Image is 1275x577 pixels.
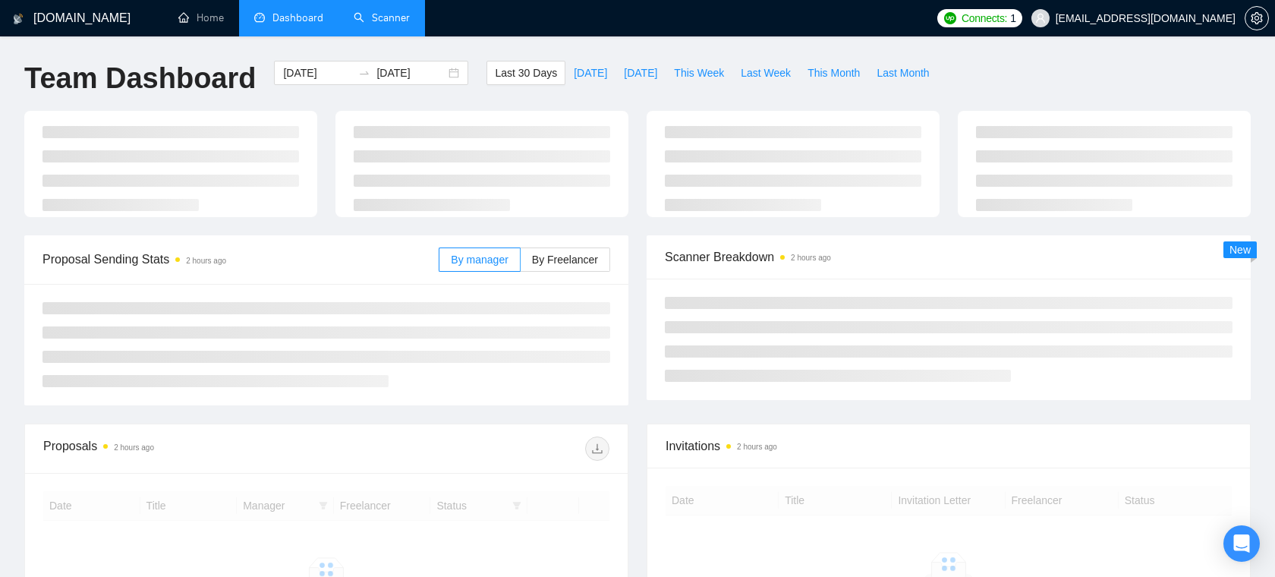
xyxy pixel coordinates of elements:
button: [DATE] [565,61,615,85]
span: Invitations [666,437,1232,456]
button: [DATE] [615,61,666,85]
span: [DATE] [624,65,657,81]
input: End date [376,65,445,81]
img: logo [13,7,24,31]
button: Last Week [732,61,799,85]
span: to [358,67,370,79]
div: Open Intercom Messenger [1223,525,1260,562]
span: 1 [1010,10,1016,27]
span: dashboard [254,12,265,23]
span: By manager [451,254,508,266]
span: swap-right [358,67,370,79]
span: This Week [674,65,724,81]
span: user [1035,13,1046,24]
span: Last 30 Days [495,65,557,81]
time: 2 hours ago [186,257,226,265]
span: Proposal Sending Stats [42,250,439,269]
span: Last Week [741,65,791,81]
input: Start date [283,65,352,81]
button: Last 30 Days [486,61,565,85]
div: Proposals [43,437,326,461]
span: New [1229,244,1251,256]
button: Last Month [868,61,937,85]
span: setting [1245,12,1268,24]
h1: Team Dashboard [24,61,256,96]
span: Last Month [877,65,929,81]
a: homeHome [178,11,224,24]
span: Connects: [962,10,1007,27]
a: searchScanner [354,11,410,24]
button: setting [1245,6,1269,30]
time: 2 hours ago [791,254,831,262]
a: setting [1245,12,1269,24]
span: This Month [807,65,860,81]
span: [DATE] [574,65,607,81]
span: By Freelancer [532,254,598,266]
img: upwork-logo.png [944,12,956,24]
span: Dashboard [272,11,323,24]
button: This Month [799,61,868,85]
time: 2 hours ago [737,443,777,451]
time: 2 hours ago [114,443,154,452]
span: Scanner Breakdown [665,248,1232,266]
button: This Week [666,61,732,85]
